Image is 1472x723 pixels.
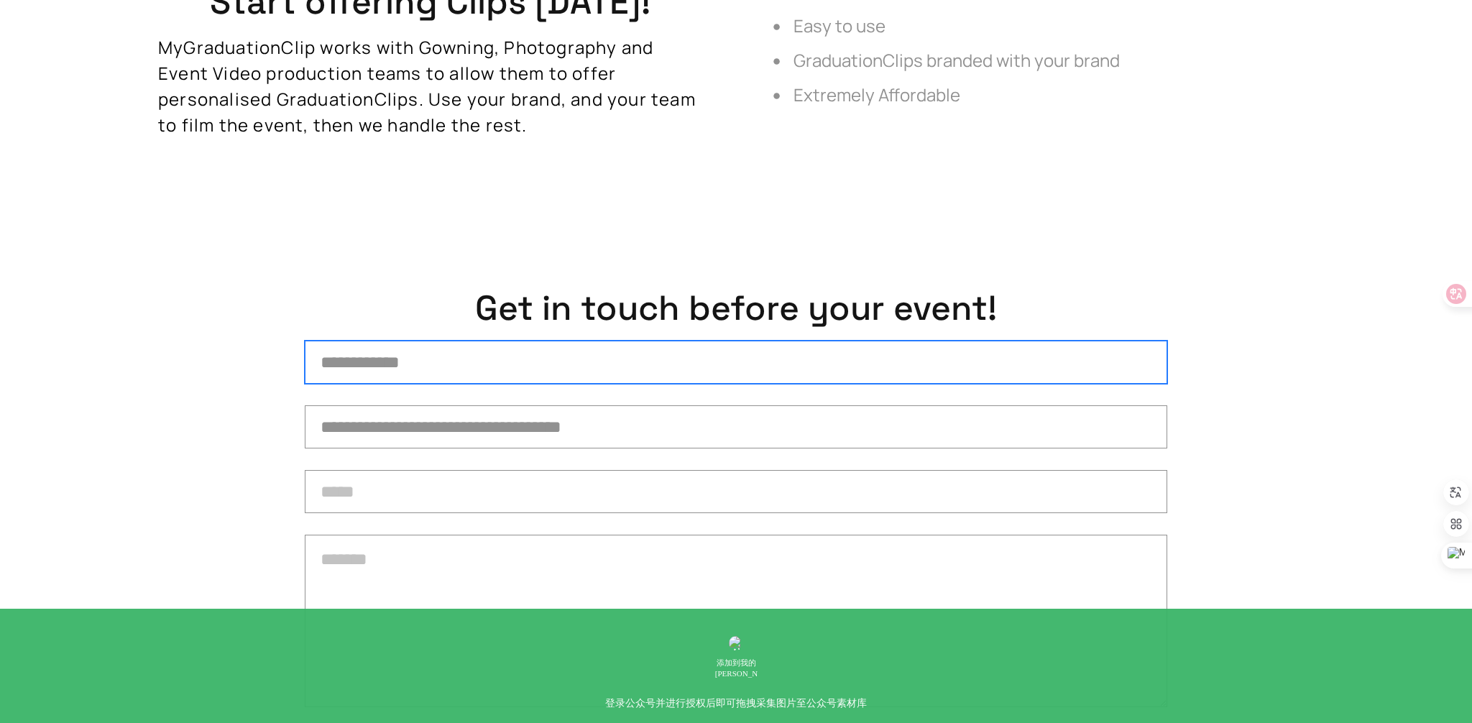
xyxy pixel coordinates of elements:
p: MyGraduationClip works with Gowning, Photography and Event Video production teams to allow them t... [158,34,702,138]
p: GraduationClips branded with your brand [793,47,1314,73]
p: Easy to use [793,13,1314,39]
h3: Get in touch before your event! [158,289,1314,328]
p: Extremely Affordable [793,82,1314,108]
